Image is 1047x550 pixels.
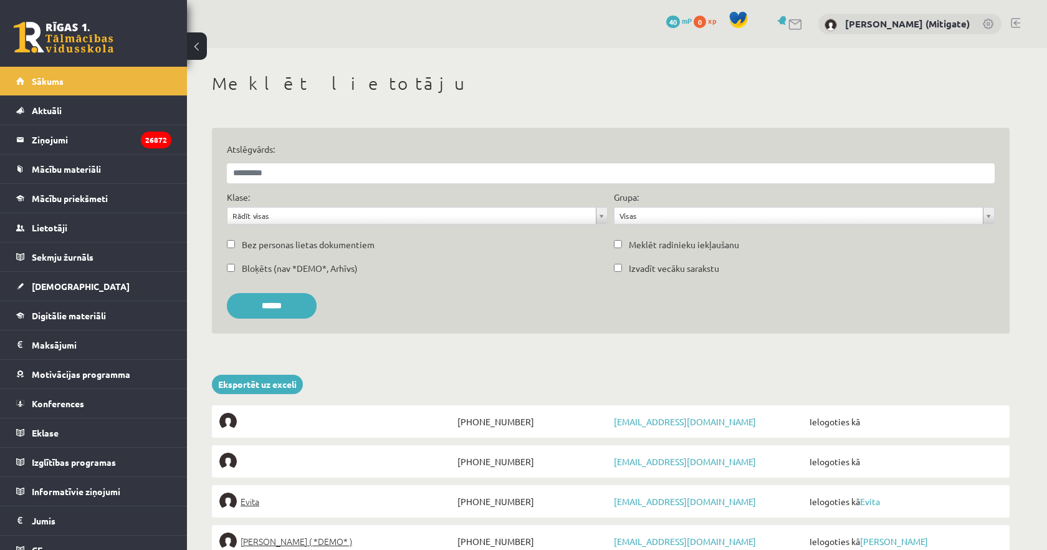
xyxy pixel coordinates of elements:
span: Izglītības programas [32,456,116,468]
a: Izglītības programas [16,448,171,476]
legend: Ziņojumi [32,125,171,154]
img: Evita [219,493,237,510]
a: Maksājumi [16,330,171,359]
span: Jumis [32,515,55,526]
label: Izvadīt vecāku sarakstu [629,262,719,275]
a: Sākums [16,67,171,95]
label: Bez personas lietas dokumentiem [242,238,375,251]
a: Motivācijas programma [16,360,171,388]
label: Grupa: [614,191,639,204]
a: [EMAIL_ADDRESS][DOMAIN_NAME] [614,456,756,467]
span: [DEMOGRAPHIC_DATA] [32,281,130,292]
a: Konferences [16,389,171,418]
a: Eklase [16,418,171,447]
a: Eksportēt uz exceli [212,375,303,394]
span: Sākums [32,75,64,87]
span: Aktuāli [32,105,62,116]
a: Jumis [16,506,171,535]
legend: Maksājumi [32,330,171,359]
img: Elīna Elizabete Ancveriņa [219,533,237,550]
span: Motivācijas programma [32,369,130,380]
a: [EMAIL_ADDRESS][DOMAIN_NAME] [614,416,756,427]
a: [DEMOGRAPHIC_DATA] [16,272,171,301]
label: Atslēgvārds: [227,143,995,156]
span: 0 [694,16,706,28]
a: Sekmju žurnāls [16,243,171,271]
span: [PHONE_NUMBER] [454,493,611,510]
span: Mācību priekšmeti [32,193,108,204]
a: [PERSON_NAME] [860,536,928,547]
span: [PHONE_NUMBER] [454,533,611,550]
a: Mācību priekšmeti [16,184,171,213]
a: 0 xp [694,16,722,26]
a: Informatīvie ziņojumi [16,477,171,506]
label: Klase: [227,191,250,204]
a: Evita [219,493,454,510]
span: Sekmju žurnāls [32,251,93,263]
span: [PHONE_NUMBER] [454,453,611,470]
a: Evita [860,496,880,507]
label: Bloķēts (nav *DEMO*, Arhīvs) [242,262,358,275]
a: [EMAIL_ADDRESS][DOMAIN_NAME] [614,536,756,547]
a: Ziņojumi26872 [16,125,171,154]
span: Ielogoties kā [806,533,1002,550]
span: Ielogoties kā [806,413,1002,430]
span: Informatīvie ziņojumi [32,486,120,497]
span: Lietotāji [32,222,67,233]
a: Visas [614,208,994,224]
a: Aktuāli [16,96,171,125]
a: Rādīt visas [227,208,607,224]
a: [PERSON_NAME] (Mitigate) [845,17,970,30]
label: Meklēt radinieku iekļaušanu [629,238,739,251]
span: Digitālie materiāli [32,310,106,321]
span: [PHONE_NUMBER] [454,413,611,430]
span: Ielogoties kā [806,453,1002,470]
span: 40 [666,16,680,28]
span: Konferences [32,398,84,409]
span: Ielogoties kā [806,493,1002,510]
span: Rādīt visas [232,208,591,224]
img: Vitālijs Viļums (Mitigate) [825,19,837,31]
a: Mācību materiāli [16,155,171,183]
span: xp [708,16,716,26]
span: Visas [619,208,978,224]
h1: Meklēt lietotāju [212,73,1010,94]
a: [EMAIL_ADDRESS][DOMAIN_NAME] [614,496,756,507]
span: Eklase [32,427,59,438]
a: [PERSON_NAME] ( *DEMO* ) [219,533,454,550]
span: Evita [241,493,259,510]
i: 26872 [141,132,171,148]
a: Rīgas 1. Tālmācības vidusskola [14,22,113,53]
a: Lietotāji [16,213,171,242]
span: [PERSON_NAME] ( *DEMO* ) [241,533,352,550]
a: 40 mP [666,16,692,26]
span: Mācību materiāli [32,163,101,175]
span: mP [682,16,692,26]
a: Digitālie materiāli [16,301,171,330]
